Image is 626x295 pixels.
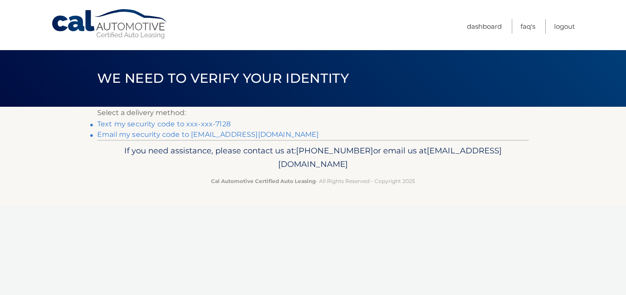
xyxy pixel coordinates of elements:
[51,9,169,40] a: Cal Automotive
[521,19,535,34] a: FAQ's
[103,176,523,186] p: - All Rights Reserved - Copyright 2025
[296,146,373,156] span: [PHONE_NUMBER]
[554,19,575,34] a: Logout
[103,144,523,172] p: If you need assistance, please contact us at: or email us at
[211,178,316,184] strong: Cal Automotive Certified Auto Leasing
[97,120,231,128] a: Text my security code to xxx-xxx-7128
[97,130,319,139] a: Email my security code to [EMAIL_ADDRESS][DOMAIN_NAME]
[467,19,502,34] a: Dashboard
[97,107,529,119] p: Select a delivery method:
[97,70,349,86] span: We need to verify your identity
